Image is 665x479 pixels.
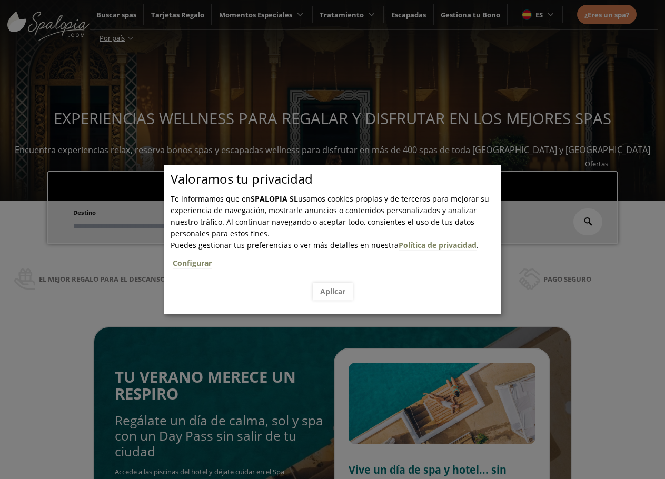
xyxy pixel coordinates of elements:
b: SPALOPIA SL [251,194,298,204]
span: Te informamos que en usamos cookies propias y de terceros para mejorar su experiencia de navegaci... [171,194,489,238]
a: Política de privacidad [399,240,477,251]
button: Aplicar [313,283,353,300]
a: Configurar [173,258,212,268]
p: Valoramos tu privacidad [171,173,501,185]
span: Puedes gestionar tus preferencias o ver más detalles en nuestra [171,240,399,250]
span: . [171,240,501,275]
